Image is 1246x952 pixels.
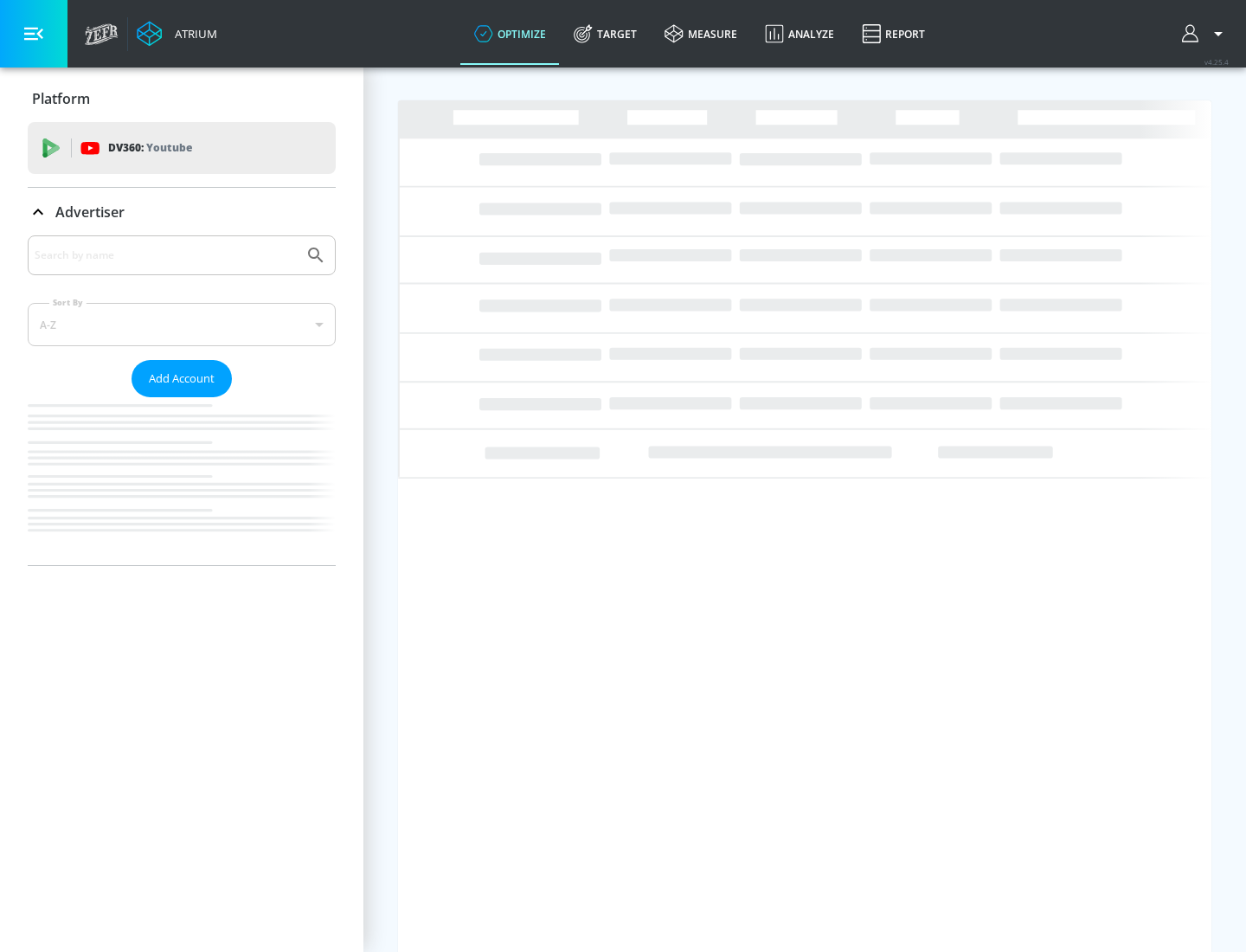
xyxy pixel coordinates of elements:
[32,89,90,108] p: Platform
[28,188,336,236] div: Advertiser
[35,244,297,267] input: Search by name
[28,235,336,565] div: Advertiser
[137,21,217,47] a: Atrium
[28,74,336,123] div: Platform
[848,3,939,65] a: Report
[108,138,192,158] p: DV360:
[560,3,651,65] a: Target
[460,3,560,65] a: optimize
[28,303,336,346] div: A-Z
[28,397,336,565] nav: list of Advertiser
[146,138,192,157] p: Youtube
[1204,57,1229,67] span: v 4.25.4
[168,26,217,42] div: Atrium
[49,297,87,308] label: Sort By
[55,203,125,222] p: Advertiser
[751,3,848,65] a: Analyze
[28,122,336,174] div: DV360: Youtube
[132,360,232,397] button: Add Account
[651,3,751,65] a: measure
[149,369,215,389] span: Add Account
